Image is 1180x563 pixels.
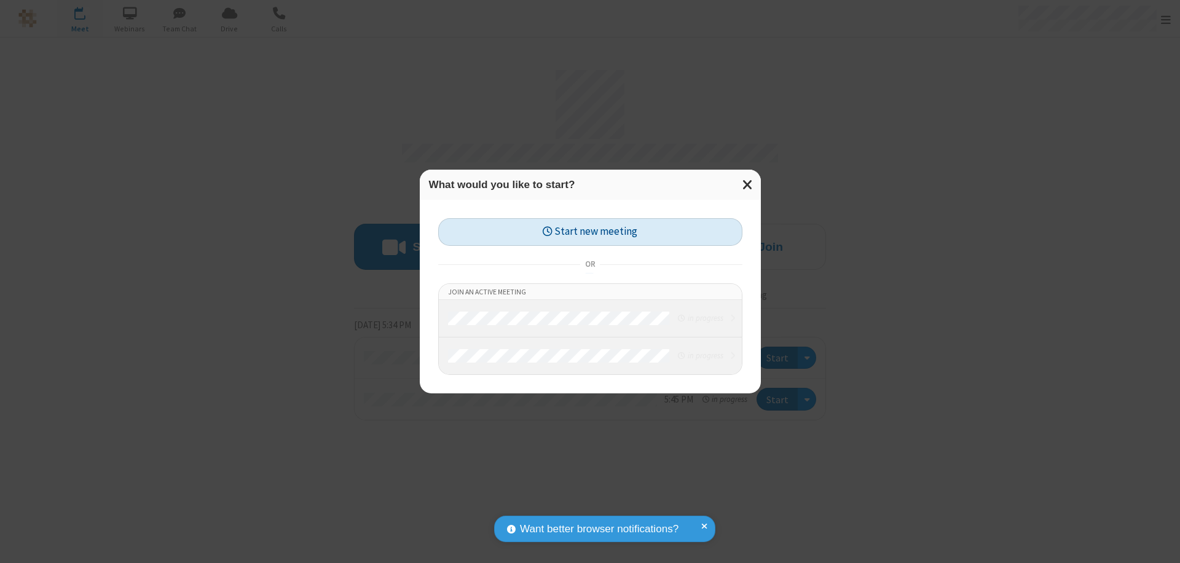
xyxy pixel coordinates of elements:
button: Start new meeting [438,218,742,246]
li: Join an active meeting [439,284,742,300]
em: in progress [678,312,723,324]
span: or [580,256,600,273]
em: in progress [678,350,723,361]
span: Want better browser notifications? [520,521,678,537]
h3: What would you like to start? [429,179,752,191]
button: Close modal [735,170,761,200]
